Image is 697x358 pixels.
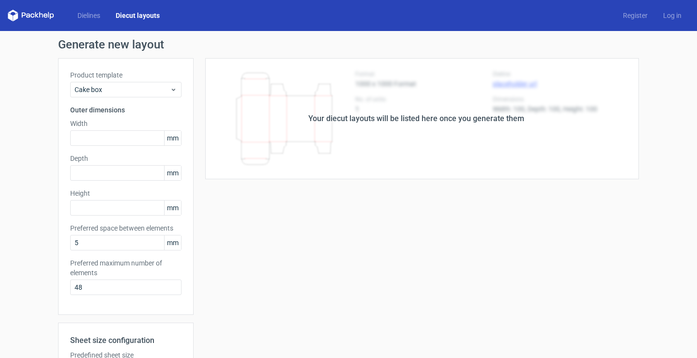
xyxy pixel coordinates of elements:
[655,11,689,20] a: Log in
[108,11,167,20] a: Diecut layouts
[75,85,170,94] span: Cake box
[70,223,182,233] label: Preferred space between elements
[164,131,181,145] span: mm
[70,188,182,198] label: Height
[70,11,108,20] a: Dielines
[308,113,524,125] div: Your diecut layouts will be listed here once you generate them
[615,11,655,20] a: Register
[70,119,182,128] label: Width
[164,235,181,250] span: mm
[70,335,182,346] h2: Sheet size configuration
[70,105,182,115] h3: Outer dimensions
[70,70,182,80] label: Product template
[164,201,181,215] span: mm
[70,258,182,278] label: Preferred maximum number of elements
[58,39,639,50] h1: Generate new layout
[164,166,181,180] span: mm
[70,154,182,163] label: Depth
